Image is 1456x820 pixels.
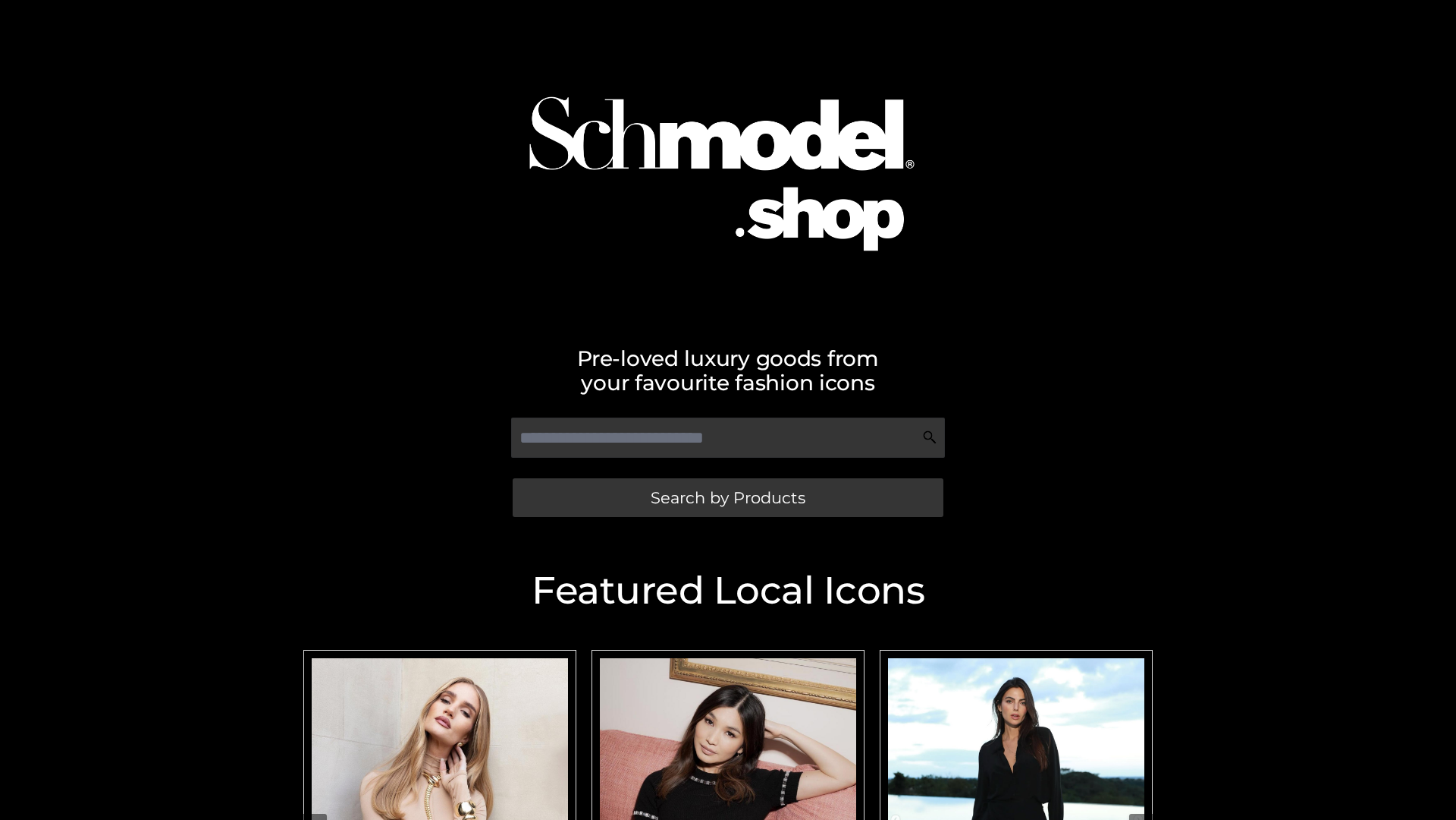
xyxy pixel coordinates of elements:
a: Search by Products [513,478,943,517]
span: Search by Products [651,490,805,506]
h2: Featured Local Icons​ [296,572,1160,610]
h2: Pre-loved luxury goods from your favourite fashion icons [296,346,1160,395]
img: Search Icon [922,430,937,445]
